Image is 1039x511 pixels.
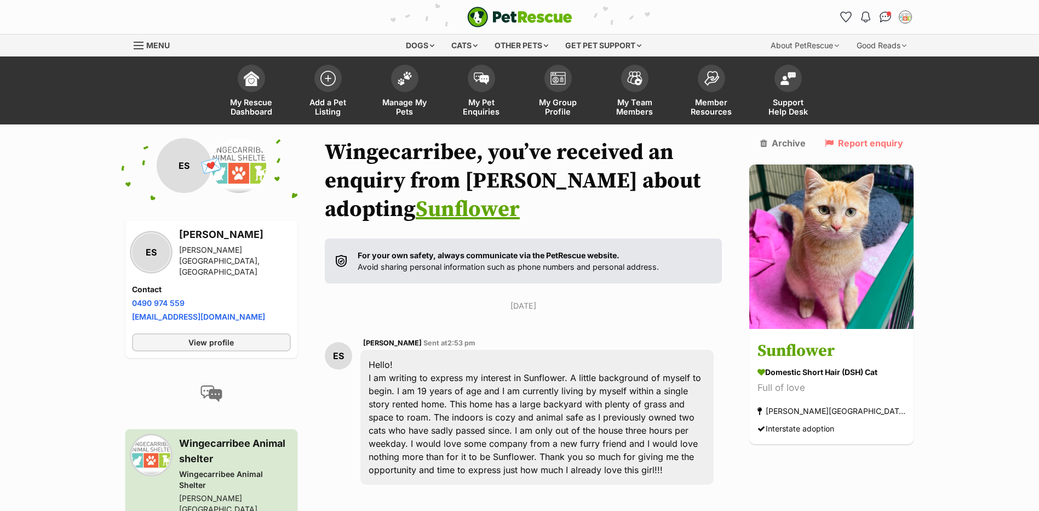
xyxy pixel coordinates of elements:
[627,71,642,86] img: team-members-icon-5396bd8760b3fe7c0b43da4ab00e1e3bb1a5d9ba89233759b79545d2d3fc5d0d.svg
[757,404,905,419] div: [PERSON_NAME][GEOGRAPHIC_DATA], [GEOGRAPHIC_DATA]
[897,8,914,26] button: My account
[760,138,806,148] a: Archive
[134,35,177,54] a: Menu
[750,59,826,124] a: Support Help Desk
[849,35,914,56] div: Good Reads
[358,249,659,273] p: Avoid sharing personal information such as phone numbers and personal address.
[132,333,291,351] a: View profile
[687,98,736,116] span: Member Resources
[444,35,485,56] div: Cats
[132,436,170,474] img: Wingecarribee Animal Shelter profile pic
[704,71,719,86] img: member-resources-icon-8e73f808a243e03378d46382f2149f9095a855e16c252ad45f914b54edf8863c.svg
[325,138,722,224] h1: Wingecarribee, you’ve received an enquiry from [PERSON_NAME] about adopting
[749,331,914,445] a: Sunflower Domestic Short Hair (DSH) Cat Full of love [PERSON_NAME][GEOGRAPHIC_DATA], [GEOGRAPHIC_...
[146,41,170,50] span: Menu
[757,381,905,396] div: Full of love
[857,8,875,26] button: Notifications
[157,138,211,193] div: ES
[825,138,903,148] a: Report enquiry
[416,196,520,223] a: Sunflower
[837,8,855,26] a: Favourites
[780,72,796,85] img: help-desk-icon-fdf02630f3aa405de69fd3d07c3f3aa587a6932b1a1747fa1d2bba05be0121f9.svg
[749,164,914,329] img: Sunflower
[179,469,291,491] div: Wingecarribee Animal Shelter
[132,284,291,295] h4: Contact
[188,337,234,348] span: View profile
[380,98,429,116] span: Manage My Pets
[520,59,596,124] a: My Group Profile
[757,422,834,436] div: Interstate adoption
[244,71,259,86] img: dashboard-icon-eb2f2d2d3e046f16d808141f083e7271f6b2e854fb5c12c21221c1fb7104beca.svg
[757,339,905,364] h3: Sunflower
[673,59,750,124] a: Member Resources
[303,98,353,116] span: Add a Pet Listing
[757,367,905,378] div: Domestic Short Hair (DSH) Cat
[900,12,911,22] img: Wingecarribee Animal shelter profile pic
[558,35,649,56] div: Get pet support
[398,35,442,56] div: Dogs
[550,72,566,85] img: group-profile-icon-3fa3cf56718a62981997c0bc7e787c4b2cf8bcc04b72c1350f741eb67cf2f40e.svg
[457,98,506,116] span: My Pet Enquiries
[132,298,185,308] a: 0490 974 559
[423,339,475,347] span: Sent at
[360,350,714,485] div: Hello! I am writing to express my interest in Sunflower. A little background of myself to begin. ...
[363,339,422,347] span: [PERSON_NAME]
[179,227,291,242] h3: [PERSON_NAME]
[610,98,659,116] span: My Team Members
[861,12,870,22] img: notifications-46538b983faf8c2785f20acdc204bb7945ddae34d4c08c2a6579f10ce5e182be.svg
[290,59,366,124] a: Add a Pet Listing
[877,8,894,26] a: Conversations
[880,12,891,22] img: chat-41dd97257d64d25036548639549fe6c8038ab92f7586957e7f3b1b290dea8141.svg
[467,7,572,27] img: logo-e224e6f780fb5917bec1dbf3a21bbac754714ae5b6737aabdf751b685950b380.svg
[487,35,556,56] div: Other pets
[837,8,914,26] ul: Account quick links
[533,98,583,116] span: My Group Profile
[447,339,475,347] span: 2:53 pm
[132,312,265,321] a: [EMAIL_ADDRESS][DOMAIN_NAME]
[596,59,673,124] a: My Team Members
[213,59,290,124] a: My Rescue Dashboard
[200,385,222,402] img: conversation-icon-4a6f8262b818ee0b60e3300018af0b2d0b884aa5de6e9bcb8d3d4eeb1a70a7c4.svg
[132,233,170,271] div: ES
[467,7,572,27] a: PetRescue
[366,59,443,124] a: Manage My Pets
[211,138,266,193] img: Wingecarribee Animal Shelter profile pic
[179,436,291,467] h3: Wingecarribee Animal shelter
[320,71,336,86] img: add-pet-listing-icon-0afa8454b4691262ce3f59096e99ab1cd57d4a30225e0717b998d2c9b9846f56.svg
[325,300,722,311] p: [DATE]
[179,245,291,277] div: [PERSON_NAME][GEOGRAPHIC_DATA], [GEOGRAPHIC_DATA]
[227,98,276,116] span: My Rescue Dashboard
[763,35,847,56] div: About PetRescue
[764,98,813,116] span: Support Help Desk
[199,154,223,178] span: 💌
[397,71,412,86] img: manage-my-pets-icon-02211641906a0b7f246fdf0571729dbe1e7629f14944591b6c1af311fb30b64b.svg
[358,251,619,260] strong: For your own safety, always communicate via the PetRescue website.
[474,72,489,84] img: pet-enquiries-icon-7e3ad2cf08bfb03b45e93fb7055b45f3efa6380592205ae92323e6603595dc1f.svg
[443,59,520,124] a: My Pet Enquiries
[325,342,352,370] div: ES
